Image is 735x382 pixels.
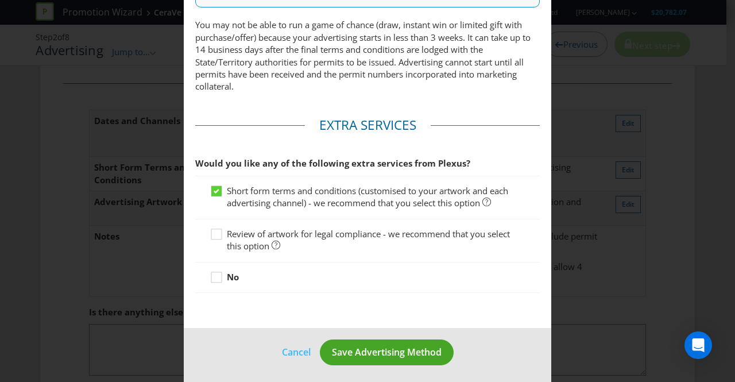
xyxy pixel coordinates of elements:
strong: No [227,271,239,283]
span: Would you like any of the following extra services from Plexus? [195,157,470,169]
legend: Extra Services [305,116,431,134]
button: Save Advertising Method [320,339,454,365]
span: Save Advertising Method [332,346,442,358]
span: Short form terms and conditions (customised to your artwork and each advertising channel) - we re... [227,185,508,209]
a: Cancel [281,345,311,360]
div: Open Intercom Messenger [684,331,712,359]
p: You may not be able to run a game of chance (draw, instant win or limited gift with purchase/offe... [195,19,540,93]
span: Review of artwork for legal compliance - we recommend that you select this option [227,228,510,252]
